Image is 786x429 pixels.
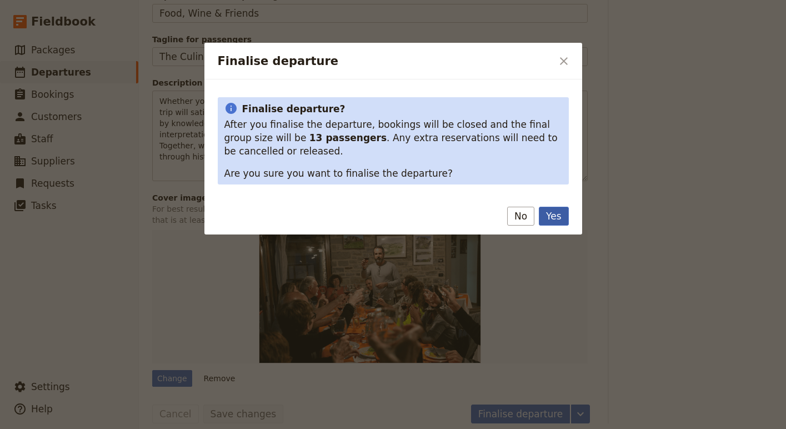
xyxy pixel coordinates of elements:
[242,102,562,116] strong: Finalise departure?
[309,132,387,143] strong: 13 passengers
[539,207,568,226] button: Yes
[224,167,562,180] p: Are you sure you want to finalise the departure?
[507,207,534,226] button: No
[554,52,573,71] button: Close dialog
[218,53,552,69] h2: Finalise departure
[224,118,562,158] p: After you finalise the departure, bookings will be closed and the final group size will be . Any ...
